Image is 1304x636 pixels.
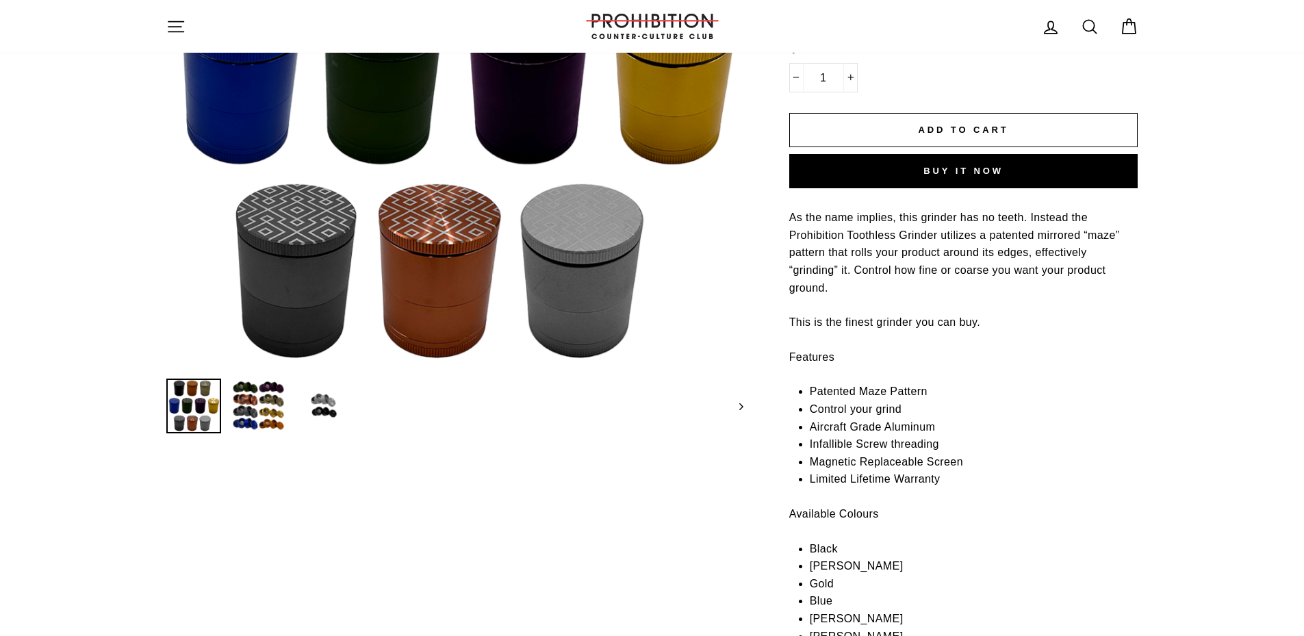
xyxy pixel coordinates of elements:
[810,540,1138,558] li: Black
[918,125,1008,135] span: Add to cart
[810,610,1138,628] li: [PERSON_NAME]
[810,575,1138,593] li: Gold
[810,418,1138,436] li: Aircraft Grade Aluminum
[789,63,858,93] input: quantity
[789,348,1138,366] p: Features
[810,453,1138,471] li: Magnetic Replaceable Screen
[789,209,1138,296] p: As the name implies, this grinder has no teeth. Instead the Prohibition Toothless Grinder utilize...
[298,380,350,432] img: The Toothless Grinder 2.0 - Pattern Edition - 4PC - 1.5" Dia'
[789,505,1138,523] p: Available Colours
[810,557,1138,575] li: [PERSON_NAME]
[789,314,1138,331] p: This is the finest grinder you can buy.
[810,470,1138,488] li: Limited Lifetime Warranty
[810,592,1138,610] li: Blue
[810,383,1138,400] li: Patented Maze Pattern
[789,63,804,93] button: Reduce item quantity by one
[789,154,1138,188] button: Buy it now
[168,380,220,432] img: The Toothless Grinder 2.0 - Pattern Edition - 4PC - 1.5" Dia'
[810,400,1138,418] li: Control your grind
[726,379,743,433] button: Next
[843,63,858,93] button: Increase item quantity by one
[584,14,721,39] img: PROHIBITION COUNTER-CULTURE CLUB
[810,435,1138,453] li: Infallible Screw threading
[233,380,285,432] img: The Toothless Grinder 2.0 - Pattern Edition - 4PC - 1.5" Dia'
[789,113,1138,147] button: Add to cart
